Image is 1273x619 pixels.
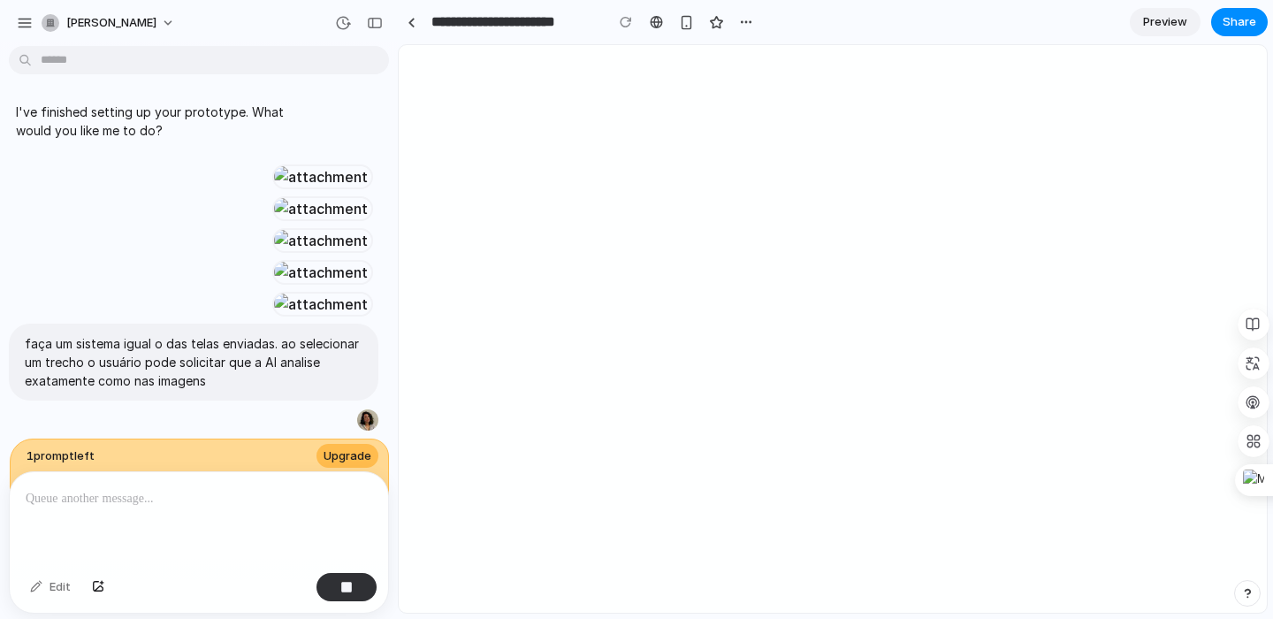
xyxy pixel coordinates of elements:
span: 1 prompt left [27,447,95,465]
button: Share [1211,8,1268,36]
span: [PERSON_NAME] [66,14,156,32]
span: Preview [1143,13,1187,31]
span: Share [1223,13,1256,31]
p: I've finished setting up your prototype. What would you like me to do? [16,103,311,140]
p: faça um sistema igual o das telas enviadas. ao selecionar um trecho o usuário pode solicitar que ... [25,334,362,390]
button: Upgrade [316,444,378,469]
a: Preview [1130,8,1201,36]
span: Upgrade [324,447,371,465]
button: [PERSON_NAME] [34,9,184,37]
